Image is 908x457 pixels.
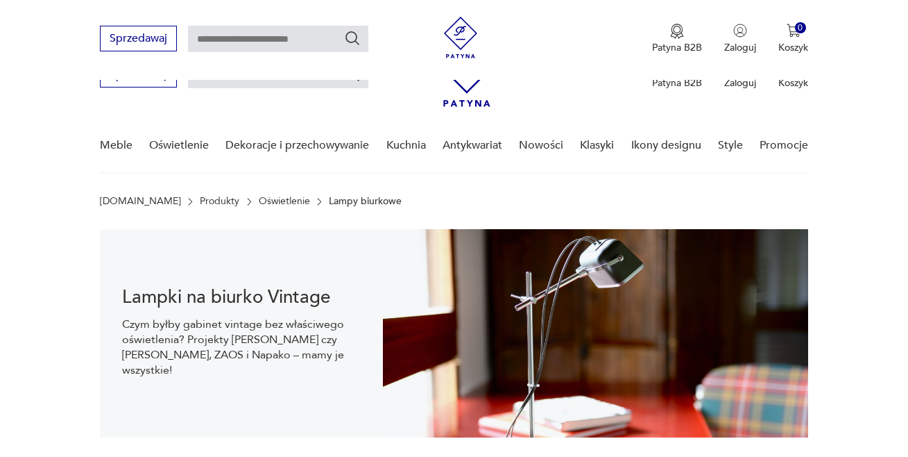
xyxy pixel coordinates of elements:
p: Patyna B2B [652,76,702,90]
p: Lampy biurkowe [329,196,402,207]
a: Promocje [760,119,808,172]
button: Patyna B2B [652,24,702,54]
img: Ikona koszyka [787,24,800,38]
p: Koszyk [778,41,808,54]
button: Zaloguj [724,24,756,54]
a: Meble [100,119,132,172]
a: Oświetlenie [259,196,310,207]
p: Czym byłby gabinet vintage bez właściwego oświetlenia? Projekty [PERSON_NAME] czy [PERSON_NAME], ... [122,317,361,378]
p: Patyna B2B [652,41,702,54]
a: Sprzedawaj [100,35,177,44]
div: 0 [795,22,807,34]
p: Koszyk [778,76,808,90]
a: Sprzedawaj [100,71,177,81]
p: Zaloguj [724,41,756,54]
img: Patyna - sklep z meblami i dekoracjami vintage [440,17,481,58]
a: Dekoracje i przechowywanie [225,119,369,172]
a: Ikona medaluPatyna B2B [652,24,702,54]
a: Ikony designu [631,119,701,172]
a: Klasyki [580,119,614,172]
img: Ikonka użytkownika [733,24,747,38]
img: Ikona medalu [670,24,684,39]
a: Style [718,119,743,172]
a: Antykwariat [443,119,502,172]
h1: Lampki na biurko Vintage [122,289,361,306]
img: 59de657ae7cec28172f985f34cc39cd0.jpg [383,229,808,438]
button: Sprzedawaj [100,26,177,51]
a: Oświetlenie [149,119,209,172]
a: Nowości [519,119,563,172]
p: Zaloguj [724,76,756,90]
button: 0Koszyk [778,24,808,54]
a: Produkty [200,196,239,207]
a: [DOMAIN_NAME] [100,196,181,207]
a: Kuchnia [386,119,426,172]
button: Szukaj [344,30,361,47]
